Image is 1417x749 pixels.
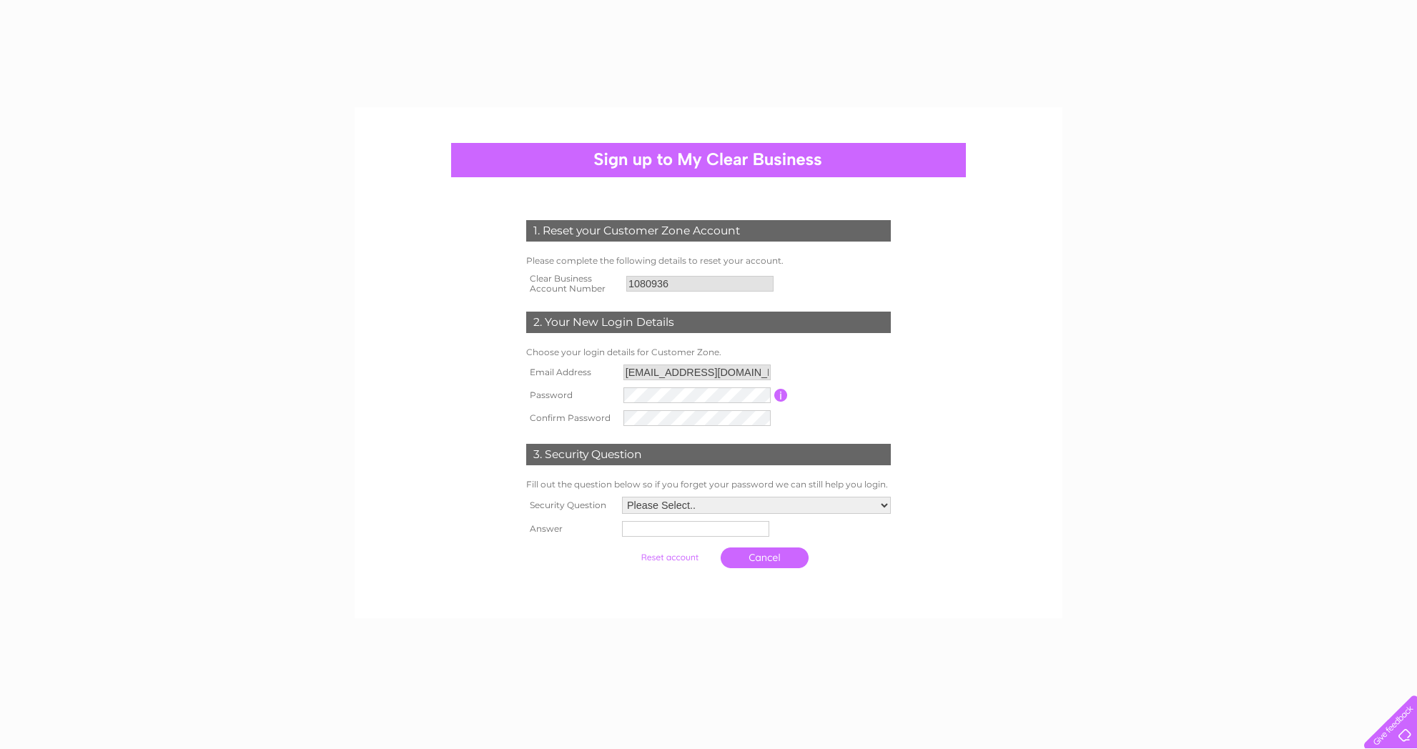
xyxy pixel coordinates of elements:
th: Email Address [523,361,620,384]
th: Clear Business Account Number [523,269,623,298]
td: Choose your login details for Customer Zone. [523,344,894,361]
td: Fill out the question below so if you forget your password we can still help you login. [523,476,894,493]
input: Submit [626,547,714,567]
div: 3. Security Question [526,444,891,465]
div: 1. Reset your Customer Zone Account [526,220,891,242]
div: 2. Your New Login Details [526,312,891,333]
td: Please complete the following details to reset your account. [523,252,894,269]
input: Information [774,389,788,402]
a: Cancel [721,547,809,568]
th: Security Question [523,493,618,517]
th: Password [523,384,620,407]
th: Confirm Password [523,407,620,430]
th: Answer [523,517,618,540]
